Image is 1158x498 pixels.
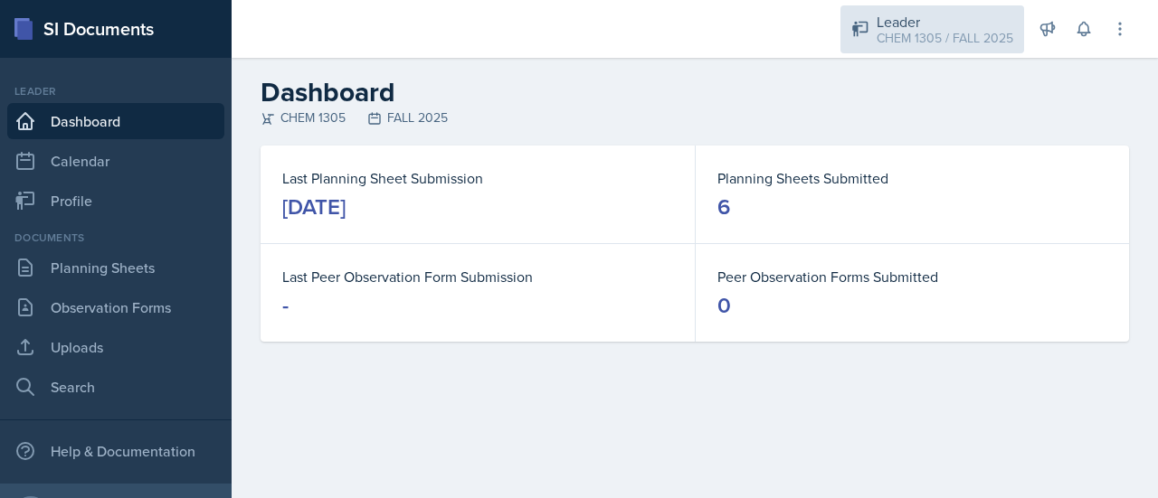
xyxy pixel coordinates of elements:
[7,83,224,99] div: Leader
[282,266,673,287] dt: Last Peer Observation Form Submission
[7,103,224,139] a: Dashboard
[717,167,1107,189] dt: Planning Sheets Submitted
[282,167,673,189] dt: Last Planning Sheet Submission
[877,29,1013,48] div: CHEM 1305 / FALL 2025
[7,183,224,219] a: Profile
[282,291,289,320] div: -
[261,108,1129,127] div: CHEM 1305 FALL 2025
[7,230,224,246] div: Documents
[717,193,730,221] div: 6
[717,291,731,320] div: 0
[877,11,1013,33] div: Leader
[7,289,224,325] a: Observation Forms
[7,143,224,179] a: Calendar
[7,369,224,405] a: Search
[7,249,224,286] a: Planning Sheets
[282,193,346,221] div: [DATE]
[717,266,1107,287] dt: Peer Observation Forms Submitted
[7,433,224,469] div: Help & Documentation
[7,329,224,365] a: Uploads
[261,76,1129,108] h2: Dashboard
